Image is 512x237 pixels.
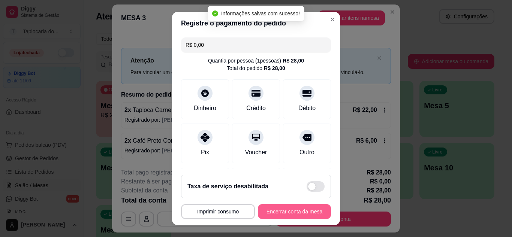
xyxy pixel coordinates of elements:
[245,148,267,157] div: Voucher
[283,57,304,64] div: R$ 28,00
[172,12,340,34] header: Registre o pagamento do pedido
[326,13,338,25] button: Close
[258,204,331,219] button: Encerrar conta da mesa
[227,64,285,72] div: Total do pedido
[246,104,266,113] div: Crédito
[221,10,300,16] span: Informações salvas com sucesso!
[212,10,218,16] span: check-circle
[208,57,304,64] div: Quantia por pessoa ( 1 pessoas)
[187,182,268,191] h2: Taxa de serviço desabilitada
[181,204,255,219] button: Imprimir consumo
[298,104,316,113] div: Débito
[299,148,314,157] div: Outro
[186,37,326,52] input: Ex.: hambúrguer de cordeiro
[264,64,285,72] div: R$ 28,00
[194,104,216,113] div: Dinheiro
[201,148,209,157] div: Pix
